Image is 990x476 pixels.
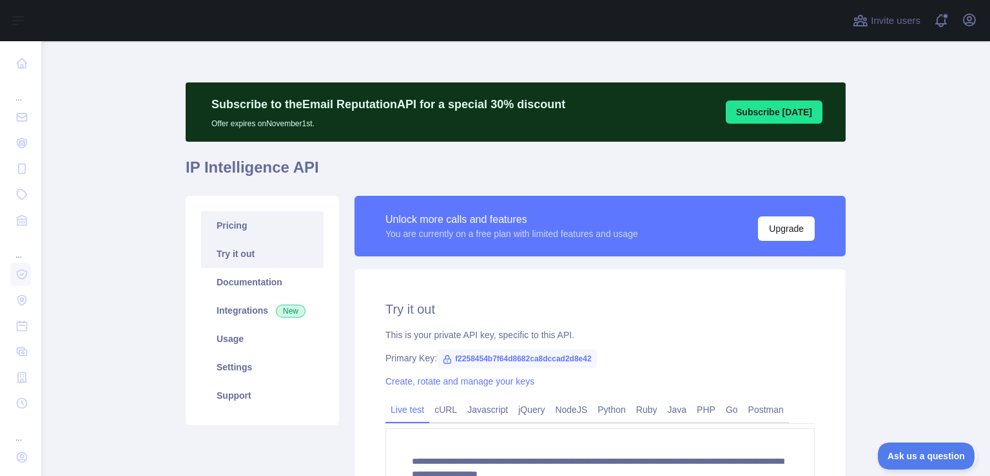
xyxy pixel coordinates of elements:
[211,113,565,129] p: Offer expires on November 1st.
[201,268,324,296] a: Documentation
[663,399,692,420] a: Java
[592,399,631,420] a: Python
[201,240,324,268] a: Try it out
[201,381,324,410] a: Support
[437,349,597,368] span: f2258454b7f64d8682ca8dccad2d8e42
[201,211,324,240] a: Pricing
[211,95,565,113] p: Subscribe to the Email Reputation API for a special 30 % discount
[385,399,429,420] a: Live test
[462,399,513,420] a: Javascript
[850,10,923,31] button: Invite users
[201,296,324,325] a: Integrations New
[385,212,638,227] div: Unlock more calls and features
[10,417,31,443] div: ...
[692,399,721,420] a: PHP
[550,399,592,420] a: NodeJS
[10,77,31,103] div: ...
[726,100,822,124] button: Subscribe [DATE]
[385,227,638,240] div: You are currently on a free plan with limited features and usage
[385,328,815,341] div: This is your private API key, specific to this API.
[721,399,743,420] a: Go
[878,443,977,470] iframe: Toggle Customer Support
[186,157,846,188] h1: IP Intelligence API
[743,399,789,420] a: Postman
[385,300,815,318] h2: Try it out
[201,353,324,381] a: Settings
[276,305,306,318] span: New
[758,216,815,241] button: Upgrade
[201,325,324,353] a: Usage
[871,14,920,28] span: Invite users
[10,234,31,260] div: ...
[385,352,815,365] div: Primary Key:
[429,399,462,420] a: cURL
[385,376,534,386] a: Create, rotate and manage your keys
[513,399,550,420] a: jQuery
[631,399,663,420] a: Ruby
